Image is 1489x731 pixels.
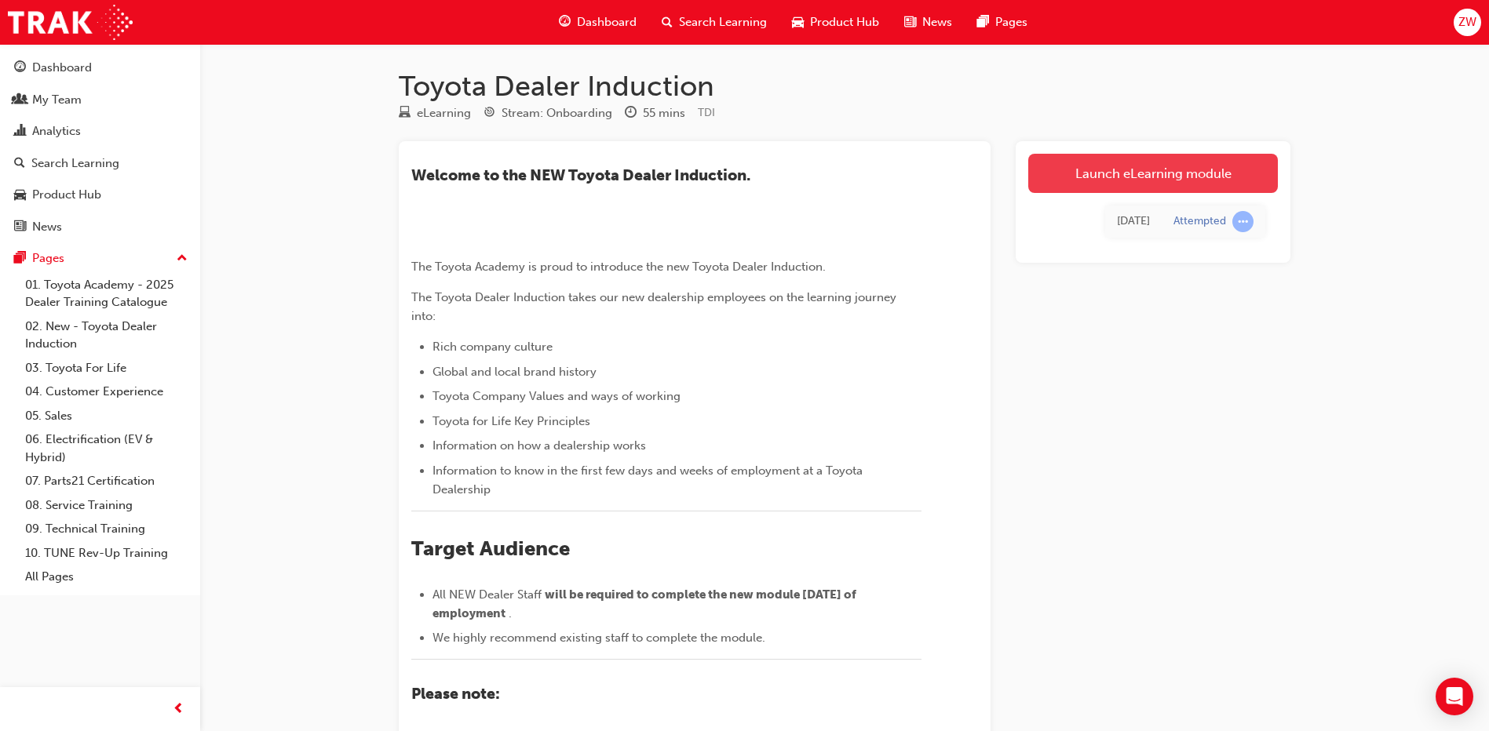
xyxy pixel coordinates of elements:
div: Dashboard [32,59,92,77]
span: Search Learning [679,13,767,31]
a: 09. Technical Training [19,517,194,541]
div: Product Hub [32,186,101,204]
div: Search Learning [31,155,119,173]
span: chart-icon [14,125,26,139]
span: Please note: [411,685,500,703]
span: news-icon [904,13,916,32]
span: Dashboard [577,13,637,31]
div: Stream: Onboarding [502,104,612,122]
span: ZW [1458,13,1476,31]
img: Trak [8,5,133,40]
button: ZW [1454,9,1481,36]
span: . [509,606,512,620]
a: Product Hub [6,180,194,209]
span: The Toyota Academy is proud to introduce the new Toyota Dealer Induction. [411,260,826,274]
a: pages-iconPages [965,6,1040,38]
span: Target Audience [411,536,570,561]
a: news-iconNews [892,6,965,38]
span: news-icon [14,220,26,235]
div: Open Intercom Messenger [1436,678,1473,715]
a: News [6,213,194,242]
a: 01. Toyota Academy - 2025 Dealer Training Catalogue [19,273,194,315]
div: Pages [32,249,64,267]
div: eLearning [417,104,471,122]
span: people-icon [14,93,26,107]
div: Fri Aug 22 2025 10:46:36 GMT+1000 (Australian Eastern Standard Time) [1117,213,1150,231]
div: Stream [484,104,612,123]
a: 10. TUNE Rev-Up Training [19,541,194,566]
a: 03. Toyota For Life [19,356,194,380]
span: pages-icon [14,252,26,266]
span: pages-icon [977,13,989,32]
a: 05. Sales [19,404,194,428]
a: 02. New - Toyota Dealer Induction [19,315,194,356]
a: Search Learning [6,149,194,178]
div: News [32,218,62,236]
span: guage-icon [559,13,571,32]
span: Information to know in the first few days and weeks of employment at a Toyota Dealership [432,464,866,496]
span: Toyota for Life Key Principles [432,414,590,428]
div: My Team [32,91,82,109]
span: target-icon [484,107,495,121]
span: will be required to complete the new module [DATE] of employment [432,587,859,620]
span: ​Welcome to the NEW Toyota Dealer Induction. [411,166,750,184]
div: 55 mins [643,104,685,122]
a: Dashboard [6,53,194,82]
a: car-iconProduct Hub [779,6,892,38]
a: Launch eLearning module [1028,154,1278,193]
span: search-icon [662,13,673,32]
h1: Toyota Dealer Induction [399,69,1290,104]
span: clock-icon [625,107,637,121]
a: All Pages [19,565,194,589]
a: guage-iconDashboard [546,6,649,38]
span: Rich company culture [432,340,553,354]
span: Pages [995,13,1027,31]
span: Product Hub [810,13,879,31]
span: The Toyota Dealer Induction takes our new dealership employees on the learning journey into: [411,290,900,323]
button: DashboardMy TeamAnalyticsSearch LearningProduct HubNews [6,50,194,244]
a: Analytics [6,117,194,146]
div: Type [399,104,471,123]
a: 07. Parts21 Certification [19,469,194,493]
a: search-iconSearch Learning [649,6,779,38]
div: Duration [625,104,685,123]
span: up-icon [177,249,188,269]
span: News [922,13,952,31]
span: Information on how a dealership works [432,438,646,453]
span: All NEW Dealer Staff [432,587,542,602]
div: Analytics [32,122,81,140]
a: My Team [6,85,194,115]
button: Pages [6,244,194,273]
span: guage-icon [14,61,26,75]
span: prev-icon [173,700,184,719]
span: car-icon [792,13,804,32]
span: learningRecordVerb_ATTEMPT-icon [1232,211,1254,232]
span: learningResourceType_ELEARNING-icon [399,107,411,121]
span: We highly recommend existing staff to complete the module. [432,631,765,645]
span: Global and local brand history [432,365,597,379]
a: 08. Service Training [19,493,194,518]
a: 06. Electrification (EV & Hybrid) [19,427,194,469]
span: Learning resource code [698,106,715,119]
span: search-icon [14,157,25,171]
span: car-icon [14,188,26,202]
a: 04. Customer Experience [19,380,194,404]
span: Toyota Company Values and ways of working [432,389,681,403]
div: Attempted [1173,214,1226,229]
